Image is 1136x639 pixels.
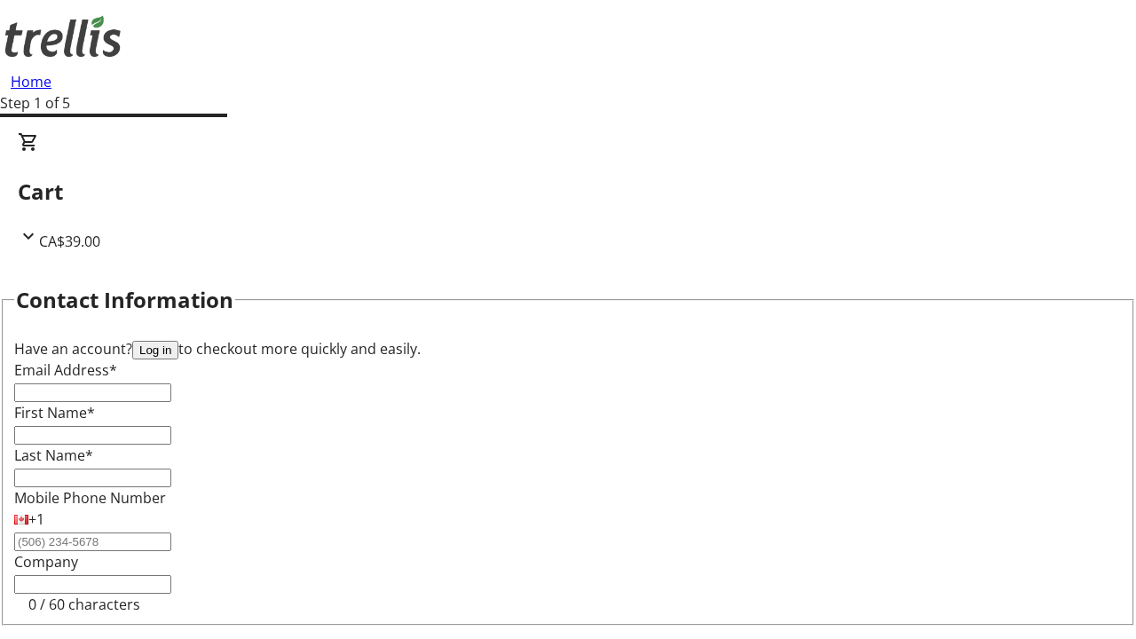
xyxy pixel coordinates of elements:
button: Log in [132,341,178,359]
tr-character-limit: 0 / 60 characters [28,595,140,614]
div: Have an account? to checkout more quickly and easily. [14,338,1122,359]
label: Company [14,552,78,572]
label: Email Address* [14,360,117,380]
h2: Cart [18,176,1118,208]
label: Last Name* [14,446,93,465]
span: CA$39.00 [39,232,100,251]
input: (506) 234-5678 [14,532,171,551]
label: First Name* [14,403,95,422]
div: CartCA$39.00 [18,131,1118,252]
label: Mobile Phone Number [14,488,166,508]
h2: Contact Information [16,284,233,316]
